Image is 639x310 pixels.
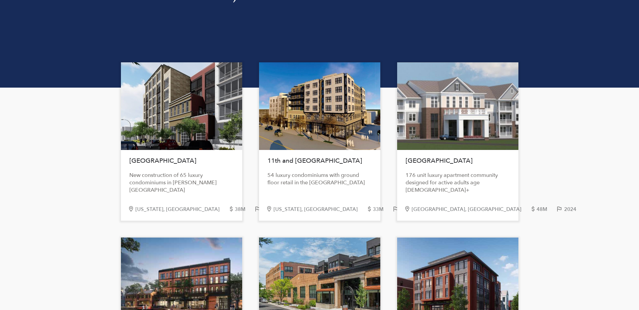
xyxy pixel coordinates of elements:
[135,207,228,212] div: [US_STATE], [GEOGRAPHIC_DATA]
[412,207,530,212] div: [GEOGRAPHIC_DATA], [GEOGRAPHIC_DATA]
[564,207,585,212] div: 2024
[129,172,234,194] div: New construction of 65 luxury condominiums in [PERSON_NAME][GEOGRAPHIC_DATA]
[537,207,556,212] div: 48M
[406,153,510,168] h1: [GEOGRAPHIC_DATA]
[129,153,234,168] h1: [GEOGRAPHIC_DATA]
[235,207,254,212] div: 38M
[267,153,372,168] h1: 11th and [GEOGRAPHIC_DATA]
[267,172,372,186] div: 54 luxury condominiums with ground floor retail in the [GEOGRAPHIC_DATA]
[406,172,510,194] div: 176 unit luxury apartment community designed for active adults age [DEMOGRAPHIC_DATA]+
[373,207,392,212] div: 33M
[274,207,366,212] div: [US_STATE], [GEOGRAPHIC_DATA]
